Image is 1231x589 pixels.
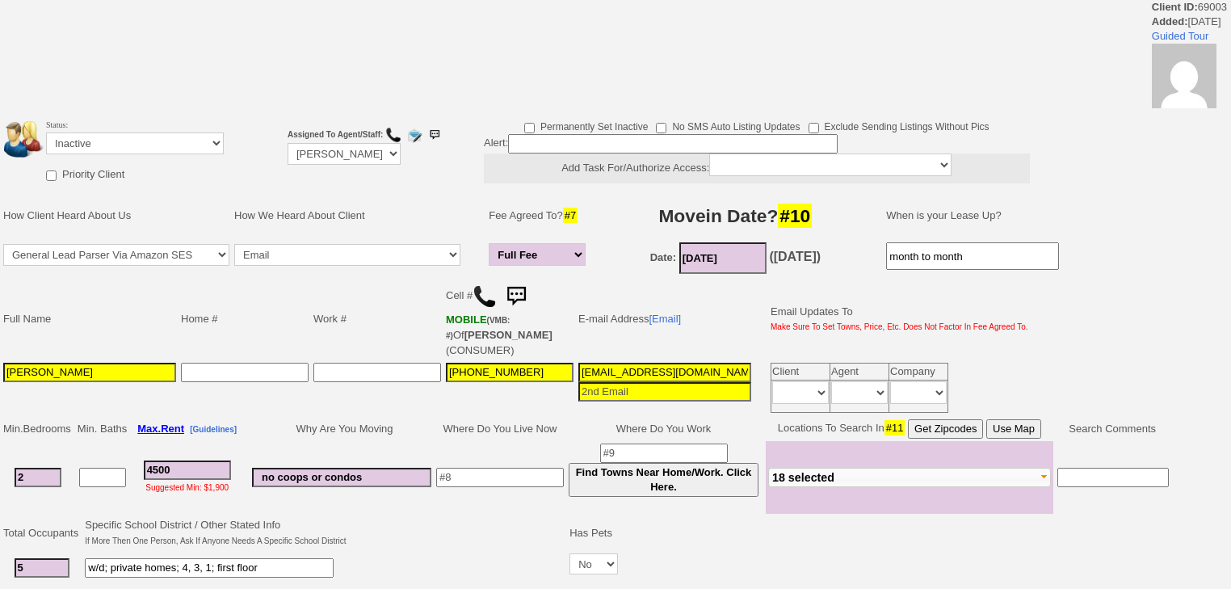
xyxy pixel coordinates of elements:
td: How We Heard About Client [232,191,479,240]
span: Email Read By Client [DATE] 5:11 pm [3 hours, 33 minutes Ago] [65,57,455,70]
span: Rent [161,423,184,435]
b: Status: [65,179,108,192]
input: No SMS Auto Listing Updates [656,123,666,133]
span: #7 [563,208,578,223]
a: Disable Client Notes [1075,1,1170,13]
input: #3 [144,461,231,480]
label: Priority Client [46,163,124,182]
td: Min. [1,417,75,441]
td: Search Comments [1053,417,1172,441]
td: Cell # Of (CONSUMER) [443,278,576,360]
img: sms.png [426,127,443,143]
button: 18 selected [768,468,1051,487]
input: 1st Email - Question #0 [578,363,751,382]
b: Performed By: [1011,73,1067,82]
td: E-mail Address [576,278,754,360]
td: Company [889,364,948,381]
img: ea4a8ca7db1c15356987913a61bfca6c [1152,44,1216,108]
td: Full Name [1,278,179,360]
b: [PERSON_NAME] [1011,207,1120,233]
b: ([DATE]) [769,250,821,263]
i: Made Inactive By [PERSON_NAME] [65,139,274,153]
i: Changes Made: Inactive (Originally: Followup via Phone) [65,164,339,192]
a: [Email] [649,313,681,325]
td: Total Occupants [1,515,82,551]
b: [Guidelines] [190,425,237,434]
td: Specific School District / Other Stated Info [82,515,348,551]
label: Exclude Sending Listings Without Pics [809,116,989,134]
b: [PERSON_NAME] [1011,69,1120,95]
b: [PERSON_NAME] [1011,195,1120,208]
td: Fee Agreed To? [486,191,593,240]
font: [ ] [1122,123,1141,132]
b: Max. [137,423,184,435]
td: Work # [311,278,443,360]
input: #7 [886,242,1059,270]
td: Client [771,364,830,381]
font: MOBILE [446,313,487,326]
a: Delete [1144,195,1167,204]
font: Suggested Min: $1,900 [145,483,229,492]
img: people.png [4,121,53,158]
b: [PERSON_NAME] [1011,160,1120,187]
b: [PERSON_NAME] [1011,123,1120,137]
b: Added: [1152,15,1188,27]
img: call.png [385,127,401,143]
font: If More Then One Person, Ask If Anyone Needs A Specific School District [85,536,346,545]
b: Status Timestamp: [65,225,180,239]
td: Min. Baths [75,417,129,441]
font: Log [1011,26,1035,40]
font: [ ] [1142,195,1170,204]
a: Delete [1144,123,1167,132]
td: Has Pets [567,515,620,551]
b: [DATE] [1,1,48,25]
h3: Movein Date? [603,201,868,230]
td: Agent [830,364,889,381]
b: [DATE] [1,242,44,266]
span: #11 [884,420,905,435]
font: [DATE] [1,112,27,121]
b: [PERSON_NAME] [464,329,552,341]
td: Where Do You Work [566,417,761,441]
b: Client ID: [1152,1,1198,13]
button: Find Towns Near Home/Work. Click Here. [569,463,758,497]
b: [PERSON_NAME] [1011,135,1120,162]
b: Performed By: [1011,164,1067,173]
img: compose_email.png [406,127,422,143]
a: [URL][DOMAIN_NAME] [313,73,450,86]
button: Use Map [986,419,1041,439]
input: Exclude Sending Listings Without Pics [809,123,819,133]
a: [URL][DOMAIN_NAME] [416,42,552,56]
p: f [65,120,74,139]
span: Bedrooms [23,423,71,435]
a: Hide Logs [1025,1,1073,13]
input: #1 [15,468,61,487]
a: [Guidelines] [190,423,237,435]
img: call.png [473,284,497,309]
td: Home # [179,278,311,360]
center: Add Task For/Authorize Access: [484,154,1030,183]
i: Offer To Rent Sent To [EMAIL_ADDRESS][DOMAIN_NAME]: By [PERSON_NAME] [65,42,677,70]
input: #6 [252,468,431,487]
label: No SMS Auto Listing Updates [656,116,800,134]
td: Email Updates To [758,278,1031,360]
nobr: Locations To Search In [778,422,1041,434]
div: Alert: [484,134,1030,183]
b: Performed By: [1011,139,1067,148]
td: When is your Lease Up? [870,191,1164,240]
label: Permanently Set Inactive [524,116,648,134]
input: #9 [600,444,728,463]
span: 18 selected [772,471,834,484]
font: Status: [46,120,224,150]
b: Date: [650,251,677,263]
i: Changes Made: [DATE] 06:03:00 (Originally: [DATE] 11:07:00) [65,211,443,239]
b: [DATE] [1,98,44,122]
b: Assigned To Agent/Staff: [288,130,383,139]
button: Get Zipcodes [908,419,983,439]
font: Make Sure To Set Towns, Price, Etc. Does Not Factor In Fee Agreed To. [771,322,1028,331]
font: 3 hours Ago [1,15,48,24]
input: Priority Client [46,170,57,181]
p: f [65,192,74,211]
b: [PERSON_NAME] [1011,38,1120,65]
a: Edit [1124,195,1138,204]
